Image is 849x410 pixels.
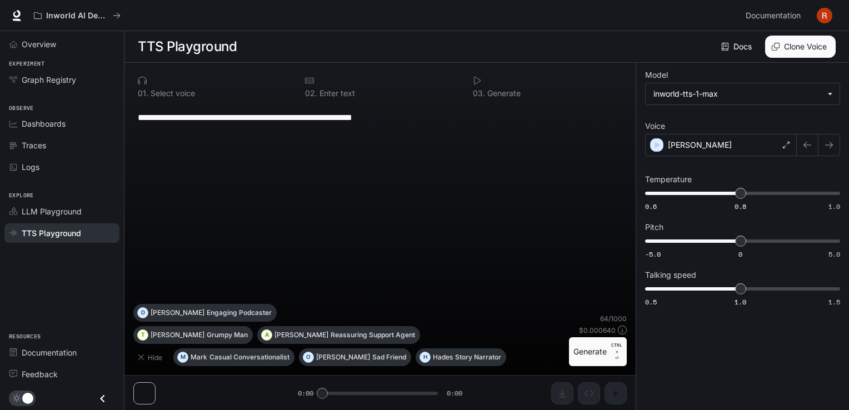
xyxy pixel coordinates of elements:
[317,89,355,97] p: Enter text
[4,202,119,221] a: LLM Playground
[611,342,622,355] p: CTRL +
[46,11,108,21] p: Inworld AI Demos
[645,249,661,259] span: -5.0
[645,271,696,279] p: Talking speed
[207,309,272,316] p: Engaging Podcaster
[719,36,756,58] a: Docs
[646,83,840,104] div: inworld-tts-1-max
[22,118,66,129] span: Dashboards
[600,314,627,323] p: 64 / 1000
[303,348,313,366] div: O
[4,223,119,243] a: TTS Playground
[22,227,81,239] span: TTS Playground
[4,114,119,133] a: Dashboards
[765,36,836,58] button: Clone Voice
[828,297,840,307] span: 1.5
[191,354,207,361] p: Mark
[178,348,188,366] div: M
[151,332,204,338] p: [PERSON_NAME]
[299,348,411,366] button: O[PERSON_NAME]Sad Friend
[4,343,119,362] a: Documentation
[4,157,119,177] a: Logs
[22,38,56,50] span: Overview
[611,342,622,362] p: ⏎
[579,326,616,335] p: $ 0.000640
[138,89,148,97] p: 0 1 .
[22,347,77,358] span: Documentation
[372,354,406,361] p: Sad Friend
[645,202,657,211] span: 0.6
[257,326,420,344] button: A[PERSON_NAME]Reassuring Support Agent
[173,348,294,366] button: MMarkCasual Conversationalist
[4,364,119,384] a: Feedback
[305,89,317,97] p: 0 2 .
[22,139,46,151] span: Traces
[22,161,39,173] span: Logs
[90,387,115,410] button: Close drawer
[138,36,237,58] h1: TTS Playground
[485,89,521,97] p: Generate
[262,326,272,344] div: A
[416,348,506,366] button: HHadesStory Narrator
[828,202,840,211] span: 1.0
[29,4,126,27] button: All workspaces
[4,34,119,54] a: Overview
[569,337,627,366] button: GenerateCTRL +⏎
[433,354,453,361] p: Hades
[207,332,248,338] p: Grumpy Man
[653,88,822,99] div: inworld-tts-1-max
[133,304,277,322] button: D[PERSON_NAME]Engaging Podcaster
[151,309,204,316] p: [PERSON_NAME]
[274,332,328,338] p: [PERSON_NAME]
[138,326,148,344] div: T
[828,249,840,259] span: 5.0
[645,297,657,307] span: 0.5
[22,206,82,217] span: LLM Playground
[22,74,76,86] span: Graph Registry
[735,202,746,211] span: 0.8
[138,304,148,322] div: D
[22,392,33,404] span: Dark mode toggle
[813,4,836,27] button: User avatar
[817,8,832,23] img: User avatar
[668,139,732,151] p: [PERSON_NAME]
[741,4,809,27] a: Documentation
[645,176,692,183] p: Temperature
[331,332,415,338] p: Reassuring Support Agent
[645,223,663,231] p: Pitch
[209,354,289,361] p: Casual Conversationalist
[738,249,742,259] span: 0
[4,70,119,89] a: Graph Registry
[133,348,169,366] button: Hide
[735,297,746,307] span: 1.0
[645,122,665,130] p: Voice
[455,354,501,361] p: Story Narrator
[645,71,668,79] p: Model
[316,354,370,361] p: [PERSON_NAME]
[148,89,195,97] p: Select voice
[473,89,485,97] p: 0 3 .
[746,9,801,23] span: Documentation
[133,326,253,344] button: T[PERSON_NAME]Grumpy Man
[4,136,119,155] a: Traces
[22,368,58,380] span: Feedback
[420,348,430,366] div: H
